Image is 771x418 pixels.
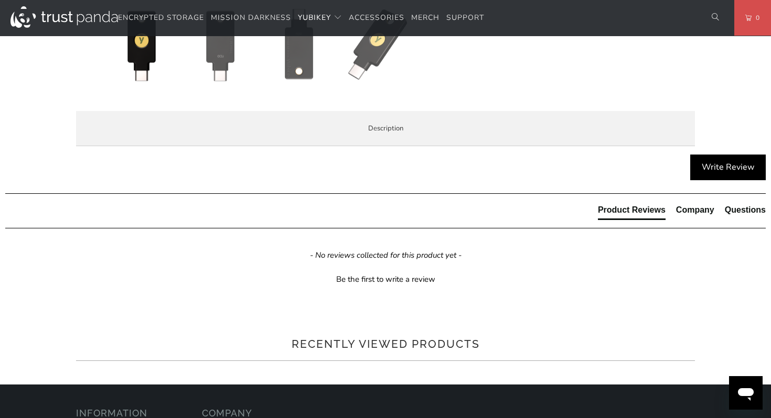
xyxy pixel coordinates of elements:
[676,204,714,216] div: Company
[76,111,695,146] label: Description
[752,12,760,24] span: 0
[211,6,291,30] a: Mission Darkness
[411,13,440,23] span: Merch
[105,8,178,82] img: Security Key C (NFC) by Yubico - Trust Panda
[76,336,695,353] h2: Recently viewed products
[262,8,336,82] img: Security Key C (NFC) by Yubico - Trust Panda
[598,204,666,216] div: Product Reviews
[5,271,766,285] div: Be the first to write a review
[10,6,118,28] img: Trust Panda Australia
[446,6,484,30] a: Support
[336,274,435,285] div: Be the first to write a review
[118,13,204,23] span: Encrypted Storage
[729,376,763,410] iframe: Button to launch messaging window
[690,155,766,181] div: Write Review
[725,204,766,216] div: Questions
[184,8,257,82] img: Security Key C (NFC) by Yubico - Trust Panda
[349,6,404,30] a: Accessories
[446,13,484,23] span: Support
[211,13,291,23] span: Mission Darkness
[341,8,414,82] img: Security Key C (NFC) by Yubico - Trust Panda
[118,6,484,30] nav: Translation missing: en.navigation.header.main_nav
[310,250,462,261] em: - No reviews collected for this product yet -
[298,13,331,23] span: YubiKey
[298,6,342,30] summary: YubiKey
[349,13,404,23] span: Accessories
[118,6,204,30] a: Encrypted Storage
[598,204,766,225] div: Reviews Tabs
[411,6,440,30] a: Merch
